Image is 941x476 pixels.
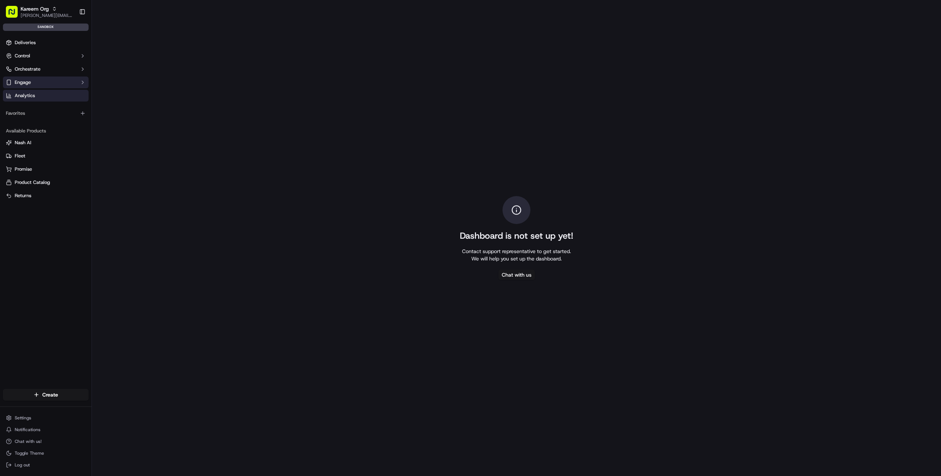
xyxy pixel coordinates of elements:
span: Log out [15,462,30,468]
img: Nash [7,7,22,22]
p: Welcome 👋 [7,29,134,41]
button: Kareem Org[PERSON_NAME][EMAIL_ADDRESS][DOMAIN_NAME] [3,3,76,21]
div: 💻 [62,107,68,113]
button: [PERSON_NAME][EMAIL_ADDRESS][DOMAIN_NAME] [21,13,73,18]
button: Log out [3,460,89,470]
span: Product Catalog [15,179,50,186]
span: API Documentation [69,107,118,114]
span: Returns [15,192,31,199]
img: 1736555255976-a54dd68f-1ca7-489b-9aae-adbdc363a1c4 [7,70,21,84]
button: Start new chat [125,72,134,81]
a: Promise [6,166,86,173]
span: Orchestrate [15,66,40,72]
button: Engage [3,77,89,88]
button: Chat with us! [3,436,89,447]
div: 📗 [7,107,13,113]
input: Got a question? Start typing here... [19,47,132,55]
span: Settings [15,415,31,421]
span: Promise [15,166,32,173]
span: Toggle Theme [15,450,44,456]
button: Notifications [3,425,89,435]
a: Nash AI [6,139,86,146]
span: Deliveries [15,39,36,46]
span: Analytics [15,92,35,99]
button: Chat with us [498,270,535,280]
div: Start new chat [25,70,121,78]
a: Analytics [3,90,89,102]
span: Create [42,391,58,398]
button: Create [3,389,89,401]
span: Nash AI [15,139,31,146]
span: Fleet [15,153,25,159]
button: Promise [3,163,89,175]
span: Pylon [73,125,89,130]
h2: Dashboard is not set up yet! [460,230,573,242]
span: Notifications [15,427,40,433]
div: Available Products [3,125,89,137]
a: Product Catalog [6,179,86,186]
div: sandbox [3,24,89,31]
span: Knowledge Base [15,107,56,114]
button: Kareem Org [21,5,49,13]
button: Fleet [3,150,89,162]
a: 💻API Documentation [59,104,121,117]
a: Fleet [6,153,86,159]
a: Deliveries [3,37,89,49]
span: Chat with us! [15,438,42,444]
span: Control [15,53,30,59]
button: Toggle Theme [3,448,89,458]
a: Returns [6,192,86,199]
button: Product Catalog [3,177,89,188]
a: 📗Knowledge Base [4,104,59,117]
div: Favorites [3,107,89,119]
button: Nash AI [3,137,89,149]
button: Settings [3,413,89,423]
div: We're available if you need us! [25,78,93,84]
button: Orchestrate [3,63,89,75]
div: Contact support representative to get started. We will help you set up the dashboard. [462,248,571,262]
button: Returns [3,190,89,202]
span: Engage [15,79,31,86]
a: Powered byPylon [52,124,89,130]
button: Control [3,50,89,62]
